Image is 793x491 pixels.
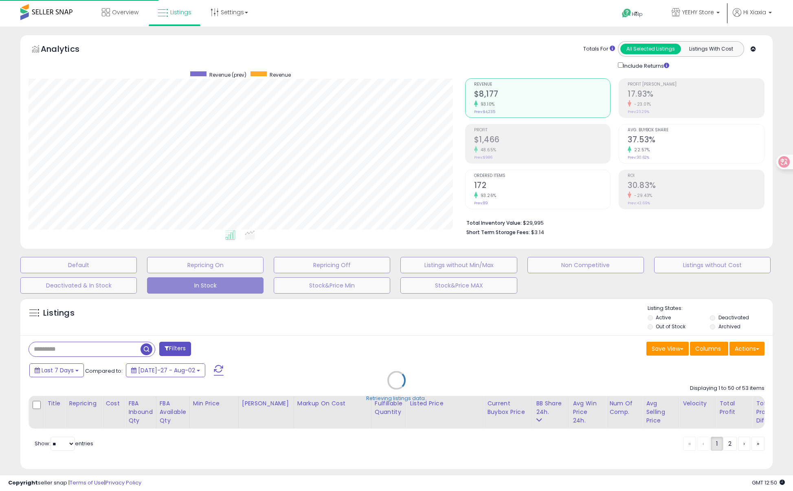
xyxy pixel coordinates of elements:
[631,147,650,153] small: 22.57%
[105,479,141,487] a: Privacy Policy
[8,479,141,487] div: seller snap | |
[466,229,530,236] b: Short Term Storage Fees:
[20,257,137,273] button: Default
[733,8,772,27] a: Hi Xiaxia
[628,181,764,192] h2: 30.83%
[628,109,649,114] small: Prev: 23.29%
[400,257,517,273] button: Listings without Min/Max
[628,201,650,206] small: Prev: 43.69%
[474,181,611,192] h2: 172
[274,257,390,273] button: Repricing Off
[628,174,764,178] span: ROI
[274,277,390,294] button: Stock&Price Min
[474,201,488,206] small: Prev: 89
[622,8,632,18] i: Get Help
[631,192,652,199] small: -29.43%
[41,43,95,57] h5: Analytics
[478,192,496,199] small: 93.26%
[70,479,104,487] a: Terms of Use
[743,8,766,16] span: Hi Xiaxia
[466,217,758,227] li: $29,995
[209,71,246,78] span: Revenue (prev)
[628,89,764,100] h2: 17.93%
[681,44,741,54] button: Listings With Cost
[474,155,492,160] small: Prev: $986
[620,44,681,54] button: All Selected Listings
[628,155,649,160] small: Prev: 30.62%
[682,8,714,16] span: YEEHY Store
[474,174,611,178] span: Ordered Items
[400,277,517,294] button: Stock&Price MAX
[147,277,264,294] button: In Stock
[583,45,615,53] div: Totals For
[20,277,137,294] button: Deactivated & In Stock
[474,128,611,133] span: Profit
[628,128,764,133] span: Avg. Buybox Share
[478,147,496,153] small: 48.65%
[474,89,611,100] h2: $8,177
[466,219,522,226] b: Total Inventory Value:
[474,135,611,146] h2: $1,466
[612,61,679,70] div: Include Returns
[478,101,495,107] small: 93.10%
[366,394,427,402] div: Retrieving listings data..
[752,479,785,487] span: 2025-08-11 12:50 GMT
[628,82,764,87] span: Profit [PERSON_NAME]
[147,257,264,273] button: Repricing On
[170,8,191,16] span: Listings
[631,101,651,107] small: -23.01%
[531,228,544,236] span: $3.14
[527,257,644,273] button: Non Competitive
[270,71,291,78] span: Revenue
[474,109,495,114] small: Prev: $4,235
[615,2,659,27] a: Help
[474,82,611,87] span: Revenue
[628,135,764,146] h2: 37.53%
[112,8,138,16] span: Overview
[8,479,38,487] strong: Copyright
[654,257,771,273] button: Listings without Cost
[632,11,643,18] span: Help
